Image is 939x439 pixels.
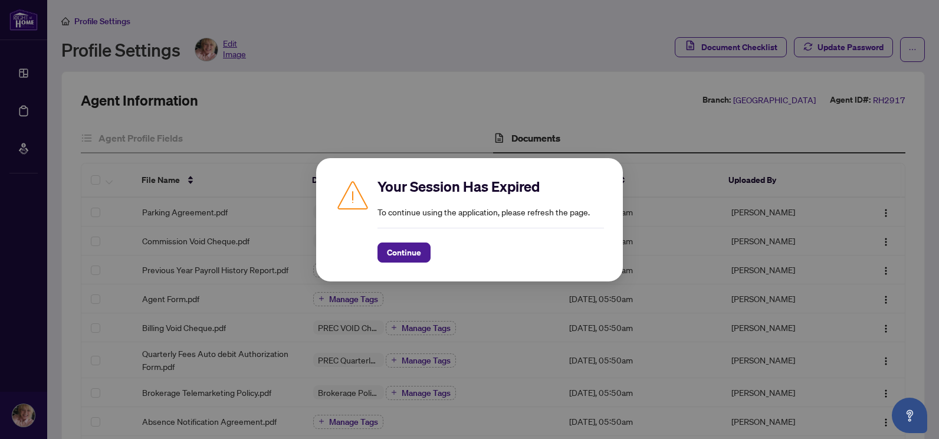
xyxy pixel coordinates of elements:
h2: Your Session Has Expired [377,177,604,196]
button: Continue [377,243,431,263]
button: Open asap [892,398,927,433]
div: To continue using the application, please refresh the page. [377,177,604,263]
span: Continue [387,243,421,262]
img: Caution icon [335,177,370,212]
